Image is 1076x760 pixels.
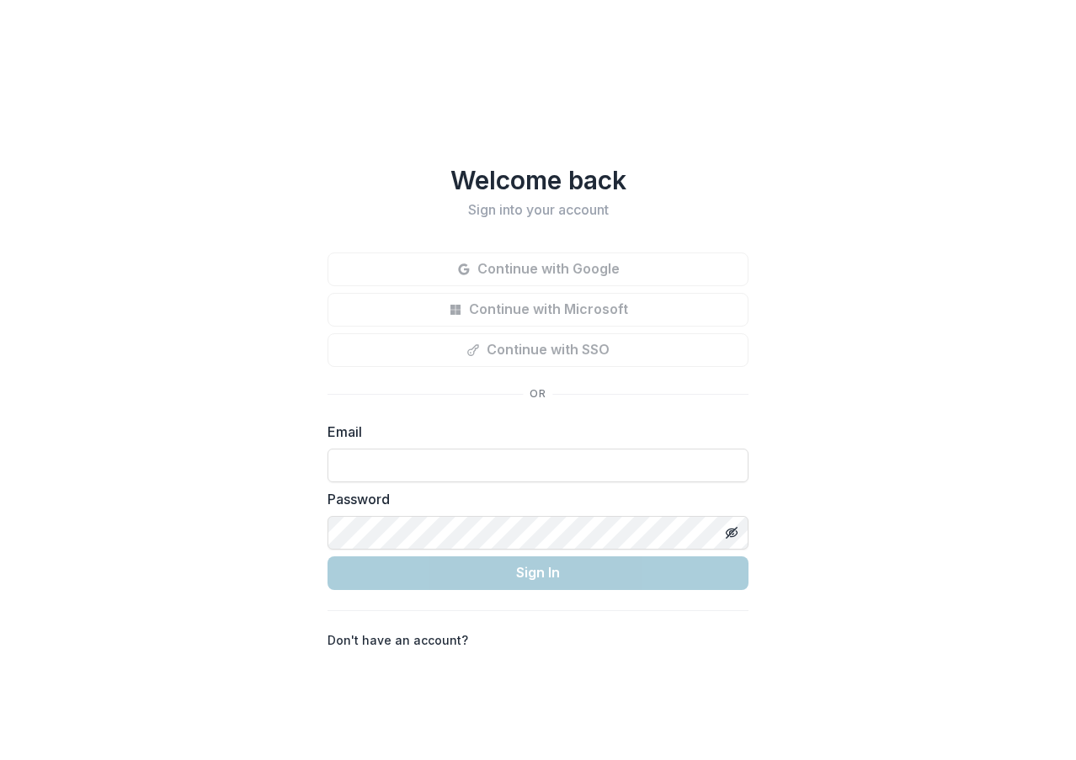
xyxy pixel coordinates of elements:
button: Sign In [328,556,748,590]
label: Email [328,422,738,442]
p: Don't have an account? [328,631,468,649]
button: Continue with SSO [328,333,748,367]
button: Continue with Microsoft [328,293,748,327]
button: Continue with Google [328,252,748,286]
button: Toggle password visibility [718,519,745,546]
h1: Welcome back [328,165,748,195]
h2: Sign into your account [328,202,748,218]
label: Password [328,489,738,509]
